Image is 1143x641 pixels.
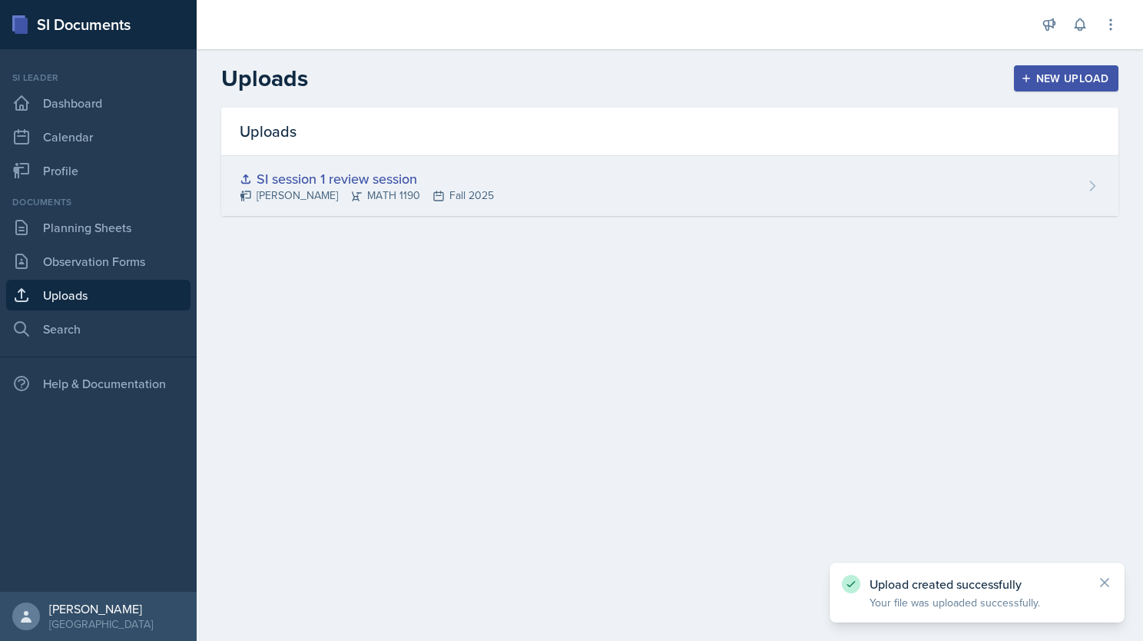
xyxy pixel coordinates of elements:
a: Observation Forms [6,246,190,277]
a: Dashboard [6,88,190,118]
a: Uploads [6,280,190,311]
div: Documents [6,195,190,209]
div: [PERSON_NAME] [49,601,153,616]
div: [PERSON_NAME] MATH 1190 Fall 2025 [240,188,494,204]
h2: Uploads [221,65,308,92]
a: Planning Sheets [6,212,190,243]
div: [GEOGRAPHIC_DATA] [49,616,153,632]
p: Upload created successfully [870,576,1085,592]
p: Your file was uploaded successfully. [870,595,1085,610]
div: New Upload [1024,72,1109,85]
a: Calendar [6,121,190,152]
a: Profile [6,155,190,186]
div: Help & Documentation [6,368,190,399]
button: New Upload [1014,65,1119,91]
a: SI session 1 review session [PERSON_NAME]MATH 1190Fall 2025 [221,156,1118,216]
div: Uploads [221,108,1118,156]
div: Si leader [6,71,190,85]
a: Search [6,314,190,344]
div: SI session 1 review session [240,168,494,189]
